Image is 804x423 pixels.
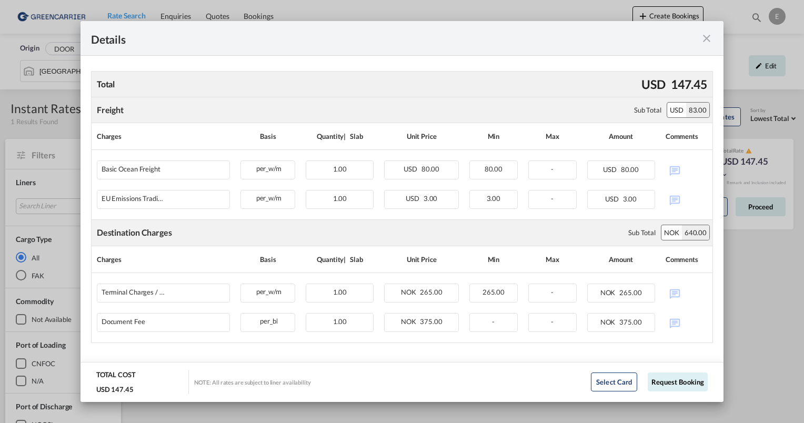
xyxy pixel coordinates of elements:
[420,317,442,326] span: 375.00
[97,227,172,238] div: Destination Charges
[667,103,686,117] div: USD
[666,313,707,331] div: No Comments Available
[600,288,618,297] span: NOK
[619,288,641,297] span: 265.00
[333,288,347,296] span: 1.00
[666,190,707,208] div: No Comments Available
[492,317,495,326] span: -
[91,32,651,45] div: Details
[623,195,637,203] span: 3.00
[401,288,419,296] span: NOK
[333,194,347,203] span: 1.00
[241,314,295,327] div: per_bl
[666,160,707,179] div: No Comments Available
[94,76,118,93] div: Total
[333,317,347,326] span: 1.00
[619,318,641,326] span: 375.00
[401,317,419,326] span: NOK
[660,246,712,273] th: Comments
[469,251,518,267] div: Min
[97,251,230,267] div: Charges
[528,128,577,144] div: Max
[424,194,438,203] span: 3.00
[605,195,621,203] span: USD
[406,194,422,203] span: USD
[634,105,661,115] div: Sub Total
[96,385,134,394] div: USD 147.45
[485,165,503,173] span: 80.00
[102,195,165,203] div: EU Emissions Trading System
[97,104,124,116] div: Freight
[551,165,554,173] span: -
[660,123,712,150] th: Comments
[648,372,708,391] button: Request Booking
[306,128,374,144] div: Quantity | Slab
[666,284,707,302] div: No Comments Available
[682,225,709,240] div: 640.00
[587,128,655,144] div: Amount
[668,73,710,95] div: 147.45
[639,73,668,95] div: USD
[240,251,295,267] div: Basis
[241,161,295,174] div: per_w/m
[384,128,459,144] div: Unit Price
[600,318,618,326] span: NOK
[421,165,440,173] span: 80.00
[333,165,347,173] span: 1.00
[241,190,295,204] div: per_w/m
[621,165,639,174] span: 80.00
[96,370,136,385] div: TOTAL COST
[551,288,554,296] span: -
[469,128,518,144] div: Min
[628,228,656,237] div: Sub Total
[661,225,682,240] div: NOK
[306,251,374,267] div: Quantity | Slab
[102,165,160,173] div: Basic Ocean Freight
[528,251,577,267] div: Max
[102,288,165,296] div: Terminal Charges / THC
[551,317,554,326] span: -
[587,251,655,267] div: Amount
[404,165,420,173] span: USD
[81,21,723,402] md-dialog: Port of ...
[686,103,710,117] div: 83.00
[102,318,145,326] div: Document Fee
[97,128,230,144] div: Charges
[240,128,295,144] div: Basis
[241,284,295,297] div: per_w/m
[420,288,442,296] span: 265.00
[551,194,554,203] span: -
[384,251,459,267] div: Unit Price
[700,32,713,45] md-icon: icon-close fg-AAA8AD m-0 cursor
[603,165,619,174] span: USD
[487,194,501,203] span: 3.00
[483,288,505,296] span: 265.00
[194,378,311,386] div: NOTE: All rates are subject to liner availability
[591,372,637,391] button: Select Card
